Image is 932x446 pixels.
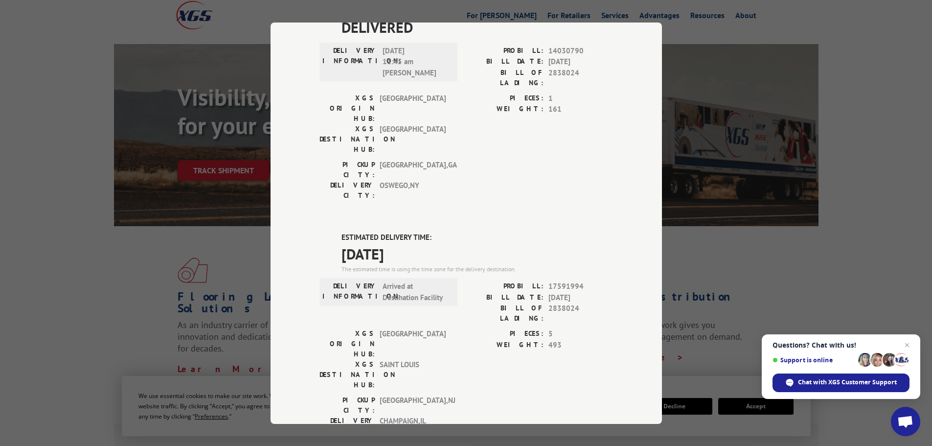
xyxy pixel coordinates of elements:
[466,303,544,324] label: BILL OF LADING:
[548,93,613,104] span: 1
[319,416,375,436] label: DELIVERY CITY:
[341,16,613,38] span: DELIVERED
[773,341,909,349] span: Questions? Chat with us!
[548,67,613,88] span: 2838024
[341,243,613,265] span: [DATE]
[548,339,613,351] span: 493
[380,180,446,200] span: OSWEGO , NY
[466,292,544,303] label: BILL DATE:
[548,281,613,292] span: 17591994
[466,93,544,104] label: PIECES:
[466,281,544,292] label: PROBILL:
[548,45,613,56] span: 14030790
[322,281,378,303] label: DELIVERY INFORMATION:
[548,56,613,68] span: [DATE]
[466,329,544,340] label: PIECES:
[773,356,855,364] span: Support is online
[380,416,446,436] span: CHAMPAIGN , IL
[319,329,375,359] label: XGS ORIGIN HUB:
[548,104,613,115] span: 161
[380,329,446,359] span: [GEOGRAPHIC_DATA]
[466,45,544,56] label: PROBILL:
[383,45,449,78] span: [DATE] 11:45 am [PERSON_NAME]
[341,265,613,274] div: The estimated time is using the time zone for the delivery destination.
[380,159,446,180] span: [GEOGRAPHIC_DATA] , GA
[319,123,375,154] label: XGS DESTINATION HUB:
[383,281,449,303] span: Arrived at Destination Facility
[319,93,375,123] label: XGS ORIGIN HUB:
[319,159,375,180] label: PICKUP CITY:
[319,395,375,416] label: PICKUP CITY:
[773,374,909,392] span: Chat with XGS Customer Support
[319,180,375,200] label: DELIVERY CITY:
[466,56,544,68] label: BILL DATE:
[548,292,613,303] span: [DATE]
[380,395,446,416] span: [GEOGRAPHIC_DATA] , NJ
[380,123,446,154] span: [GEOGRAPHIC_DATA]
[466,67,544,88] label: BILL OF LADING:
[891,407,920,436] a: Open chat
[466,339,544,351] label: WEIGHT:
[380,93,446,123] span: [GEOGRAPHIC_DATA]
[322,45,378,78] label: DELIVERY INFORMATION:
[548,329,613,340] span: 5
[548,303,613,324] span: 2838024
[466,104,544,115] label: WEIGHT:
[798,378,897,387] span: Chat with XGS Customer Support
[319,359,375,390] label: XGS DESTINATION HUB:
[380,359,446,390] span: SAINT LOUIS
[341,232,613,243] label: ESTIMATED DELIVERY TIME:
